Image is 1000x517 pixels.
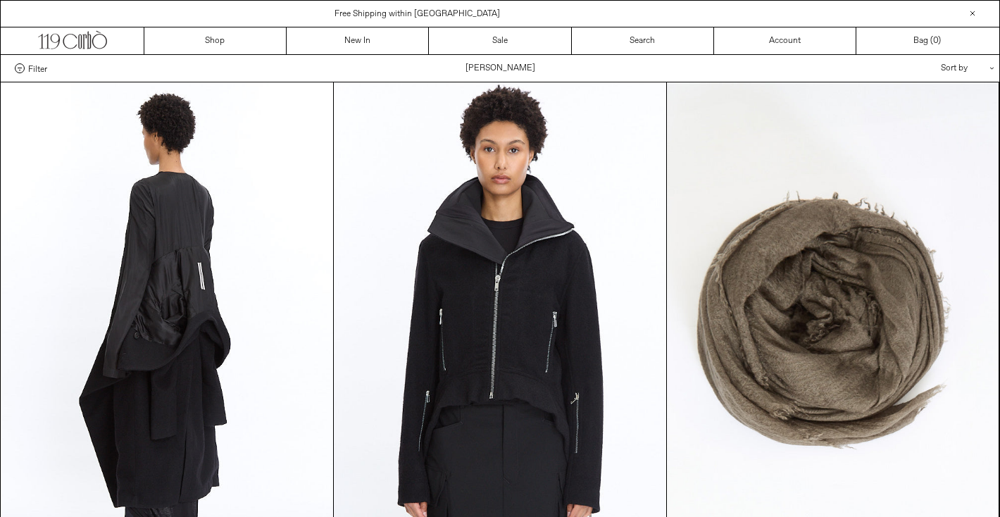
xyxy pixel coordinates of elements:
a: Sale [429,27,571,54]
span: ) [933,35,941,47]
a: Account [714,27,856,54]
div: Sort by [858,55,985,82]
a: Bag () [856,27,999,54]
span: Filter [28,63,47,73]
a: Free Shipping within [GEOGRAPHIC_DATA] [335,8,500,20]
a: Shop [144,27,287,54]
a: Search [572,27,714,54]
span: 0 [933,35,938,46]
a: New In [287,27,429,54]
